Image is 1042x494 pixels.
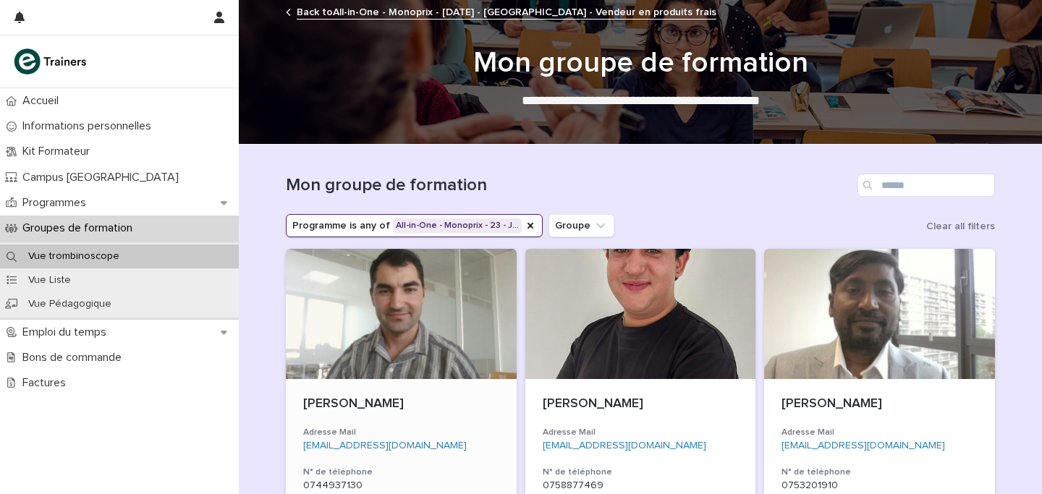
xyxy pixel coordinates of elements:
[17,94,70,108] p: Accueil
[548,214,614,237] button: Groupe
[781,440,945,451] a: [EMAIL_ADDRESS][DOMAIN_NAME]
[926,221,995,231] span: Clear all filters
[17,145,101,158] p: Kit Formateur
[17,250,131,263] p: Vue trombinoscope
[297,3,716,20] a: Back toAll-in-One - Monoprix - [DATE] - [GEOGRAPHIC_DATA] - Vendeur en produits frais
[17,325,118,339] p: Emploi du temps
[303,467,499,478] h3: N° de téléphone
[543,427,739,438] h3: Adresse Mail
[781,427,978,438] h3: Adresse Mail
[286,175,852,196] h1: Mon groupe de formation
[543,467,739,478] h3: N° de téléphone
[17,171,190,184] p: Campus [GEOGRAPHIC_DATA]
[920,216,995,237] button: Clear all filters
[303,440,467,451] a: [EMAIL_ADDRESS][DOMAIN_NAME]
[17,298,123,310] p: Vue Pédagogique
[543,396,739,412] p: [PERSON_NAME]
[543,440,706,451] a: [EMAIL_ADDRESS][DOMAIN_NAME]
[17,351,133,365] p: Bons de commande
[17,196,98,210] p: Programmes
[286,46,995,80] h1: Mon groupe de formation
[303,480,499,492] p: 0744937130
[12,47,91,76] img: K0CqGN7SDeD6s4JG8KQk
[17,274,82,286] p: Vue Liste
[781,396,978,412] p: [PERSON_NAME]
[543,480,739,492] p: 0758877469
[303,396,499,412] p: [PERSON_NAME]
[17,119,163,133] p: Informations personnelles
[17,376,77,390] p: Factures
[857,174,995,197] input: Search
[303,427,499,438] h3: Adresse Mail
[781,467,978,478] h3: N° de téléphone
[781,480,978,492] p: 0753201910
[17,221,144,235] p: Groupes de formation
[286,214,543,237] button: Programme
